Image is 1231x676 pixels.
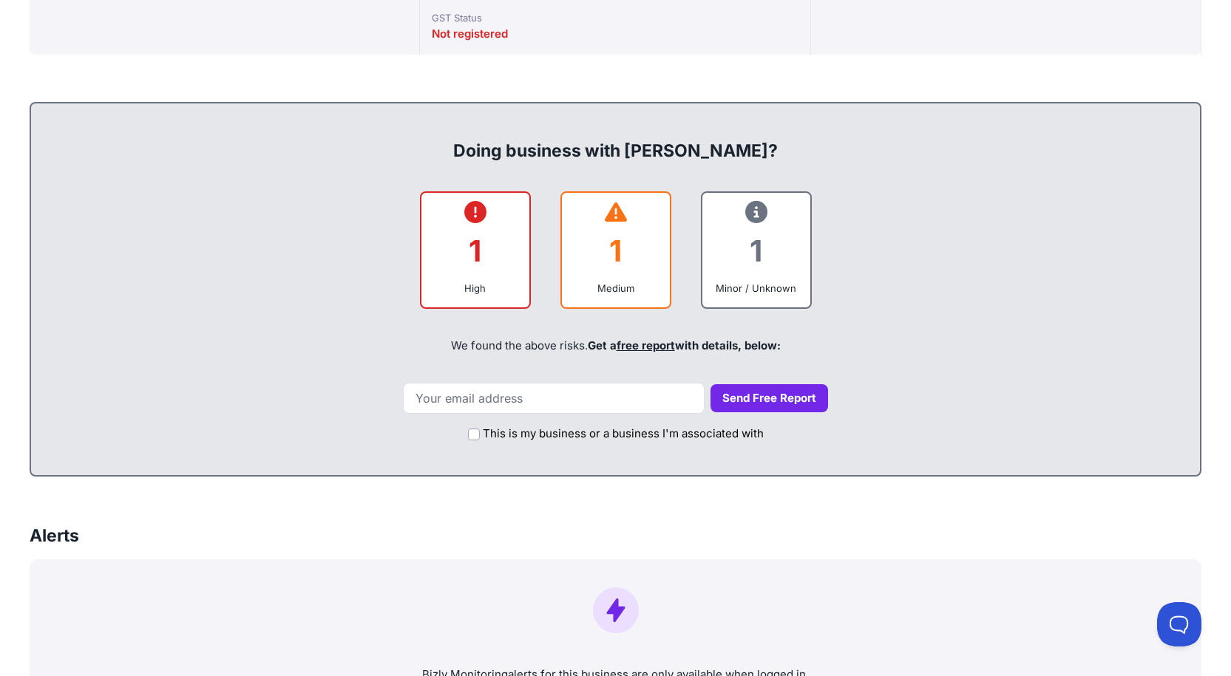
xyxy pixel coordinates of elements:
[483,426,764,443] label: This is my business or a business I'm associated with
[714,221,798,281] div: 1
[588,338,781,352] span: Get a with details, below:
[574,221,658,281] div: 1
[432,27,508,41] span: Not registered
[1157,602,1201,646] iframe: Toggle Customer Support
[46,321,1185,371] div: We found the above risks.
[46,115,1185,163] div: Doing business with [PERSON_NAME]?
[617,338,675,352] a: free report
[711,384,828,413] button: Send Free Report
[432,10,798,25] div: GST Status
[714,281,798,296] div: Minor / Unknown
[433,281,518,296] div: High
[403,383,705,414] input: Your email address
[433,221,518,281] div: 1
[574,281,658,296] div: Medium
[30,524,79,547] h3: Alerts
